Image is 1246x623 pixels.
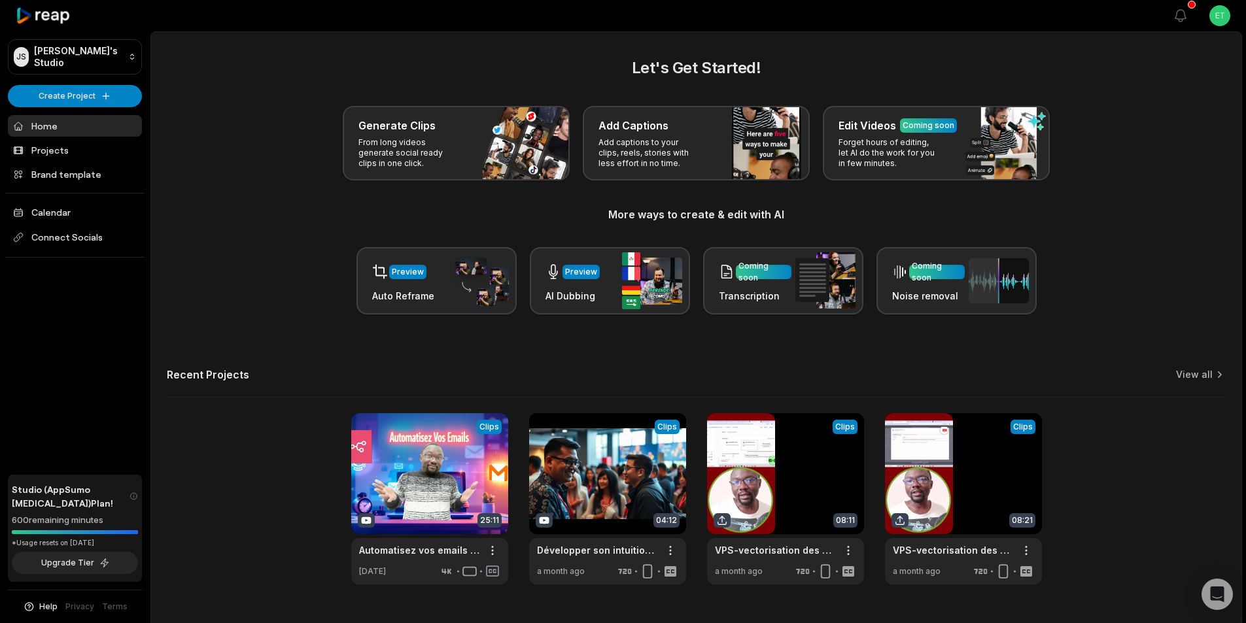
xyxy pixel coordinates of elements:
h3: Edit Videos [839,118,896,133]
h3: Noise removal [892,289,965,303]
span: Studio (AppSumo [MEDICAL_DATA]) Plan! [12,482,130,510]
div: JS [14,47,29,67]
a: Privacy [65,601,94,613]
div: Coming soon [912,260,962,284]
a: View all [1176,368,1213,381]
button: Create Project [8,85,142,107]
h3: Transcription [719,289,791,303]
a: Développer son intuition entrepreneuriale : le secret pour réussir en solo [537,543,657,557]
a: VPS-vectorisation des données - v3 [715,543,835,557]
div: Coming soon [903,120,954,131]
img: ai_dubbing.png [622,252,682,309]
button: Help [23,601,58,613]
span: Help [39,601,58,613]
span: Connect Socials [8,226,142,249]
div: 600 remaining minutes [12,514,138,527]
h2: Let's Get Started! [167,56,1226,80]
a: Automatisez vos emails avec N8n et OpenAI 📧 [359,543,479,557]
a: Terms [102,601,128,613]
a: Brand template [8,163,142,185]
p: Add captions to your clips, reels, stories with less effort in no time. [598,137,700,169]
h3: AI Dubbing [545,289,600,303]
a: Projects [8,139,142,161]
div: Coming soon [738,260,789,284]
button: Upgrade Tier [12,552,138,574]
div: Preview [392,266,424,278]
p: Forget hours of editing, let AI do the work for you in few minutes. [839,137,940,169]
a: VPS-vectorisation des données - v2 [893,543,1013,557]
h2: Recent Projects [167,368,249,381]
a: Calendar [8,201,142,223]
h3: Generate Clips [358,118,436,133]
div: Preview [565,266,597,278]
h3: Add Captions [598,118,668,133]
p: [PERSON_NAME]'s Studio [34,45,123,69]
div: *Usage resets on [DATE] [12,538,138,548]
h3: More ways to create & edit with AI [167,207,1226,222]
h3: Auto Reframe [372,289,434,303]
div: Open Intercom Messenger [1202,579,1233,610]
p: From long videos generate social ready clips in one click. [358,137,460,169]
img: noise_removal.png [969,258,1029,303]
img: transcription.png [795,252,856,309]
img: auto_reframe.png [449,256,509,307]
a: Home [8,115,142,137]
